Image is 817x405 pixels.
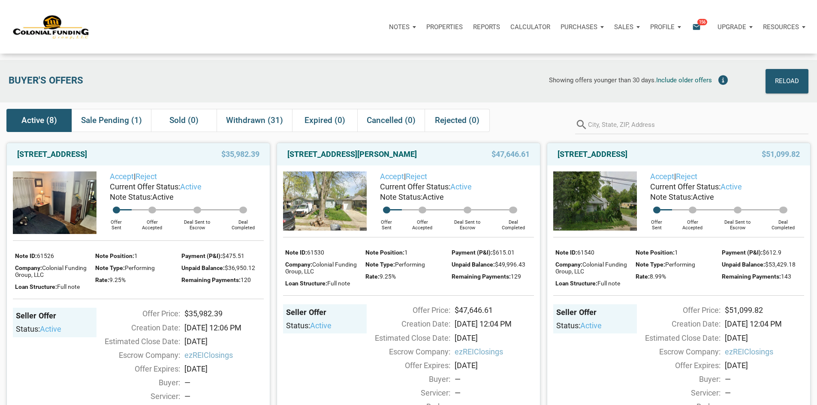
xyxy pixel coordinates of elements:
[676,172,697,181] a: Reject
[95,264,125,271] span: Note Type:
[365,273,380,280] span: Rate:
[675,249,678,256] span: 1
[92,363,180,375] div: Offer Expires:
[443,213,492,231] div: Deal Sent to Escrow
[650,172,674,181] a: Accept
[549,76,656,84] span: Showing offers younger than 30 days.
[362,373,450,385] div: Buyer:
[283,171,367,231] img: 575873
[556,321,580,330] span: Status:
[15,283,57,290] span: Loan Structure:
[362,387,450,399] div: Servicer:
[435,115,479,126] span: Rejected (0)
[180,182,202,191] span: active
[614,23,633,31] p: Sales
[365,249,404,256] span: Note Position:
[136,172,157,181] a: Reject
[762,149,800,159] span: $51,099.82
[101,213,132,231] div: Offer Sent
[221,149,259,159] span: $35,982.39
[492,213,534,231] div: Deal Completed
[241,276,251,283] span: 120
[226,115,283,126] span: Withdrawn (31)
[765,261,796,268] span: $53,429.18
[406,172,427,181] a: Reject
[452,249,492,256] span: Payment (P&I):
[285,280,327,287] span: Loan Structure:
[310,321,332,330] span: active
[633,360,721,371] div: Offer Expires:
[645,14,686,40] a: Profile
[450,304,538,316] div: $47,646.61
[285,249,307,256] span: Note ID:
[505,14,555,40] a: Calculator
[633,387,721,399] div: Servicer:
[555,249,577,256] span: Note ID:
[766,69,808,93] button: Reload
[575,115,588,134] i: search
[285,261,312,268] span: Company:
[181,264,225,271] span: Unpaid Balance:
[92,308,180,319] div: Offer Price:
[151,109,216,132] div: Sold (0)
[452,273,511,280] span: Remaining Payments:
[725,346,804,357] span: ezREIClosings
[577,249,594,256] span: 61540
[184,349,264,361] span: ezREIClosings
[15,264,87,278] span: Colonial Funding Group, LLC
[327,280,350,287] span: Full note
[609,14,645,40] button: Sales
[15,264,42,271] span: Company:
[650,172,697,181] span: |
[650,273,666,280] span: 8.99%
[722,249,763,256] span: Payment (P&I):
[365,261,395,268] span: Note Type:
[184,377,264,388] div: —
[492,249,515,256] span: $615.01
[180,308,268,319] div: $35,982.39
[556,307,634,318] div: Seller Offer
[450,182,472,191] span: active
[152,192,174,201] span: Active
[132,213,172,231] div: Offer Accepted
[422,192,444,201] span: Active
[225,264,255,271] span: $36,950.12
[362,346,450,357] div: Escrow Company:
[92,336,180,347] div: Estimated Close Date:
[555,261,582,268] span: Company:
[286,321,310,330] span: Status:
[110,172,157,181] span: |
[455,346,534,357] span: ezREIClosings
[641,213,672,231] div: Offer Sent
[13,14,90,40] img: NoteUnlimited
[380,192,422,201] span: Note Status:
[450,332,538,344] div: [DATE]
[558,149,627,159] a: [STREET_ADDRESS]
[721,332,808,344] div: [DATE]
[169,115,199,126] span: Sold (0)
[92,349,180,361] div: Escrow Company:
[181,252,222,259] span: Payment (P&I):
[362,332,450,344] div: Estimated Close Date:
[555,280,597,287] span: Loan Structure:
[180,336,268,347] div: [DATE]
[650,23,675,31] p: Profile
[380,182,450,191] span: Current Offer Status:
[455,387,534,399] div: —
[721,360,808,371] div: [DATE]
[81,115,142,126] span: Sale Pending (1)
[763,23,799,31] p: Resources
[686,14,712,40] button: email156
[697,18,707,25] span: 156
[92,377,180,388] div: Buyer:
[371,213,402,231] div: Offer Sent
[636,249,675,256] span: Note Position:
[580,321,602,330] span: active
[713,213,763,231] div: Deal Sent to Escrow
[721,304,808,316] div: $51,099.82
[763,213,804,231] div: Deal Completed
[775,74,799,88] div: Reload
[389,23,410,31] p: Notes
[95,252,134,259] span: Note Position:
